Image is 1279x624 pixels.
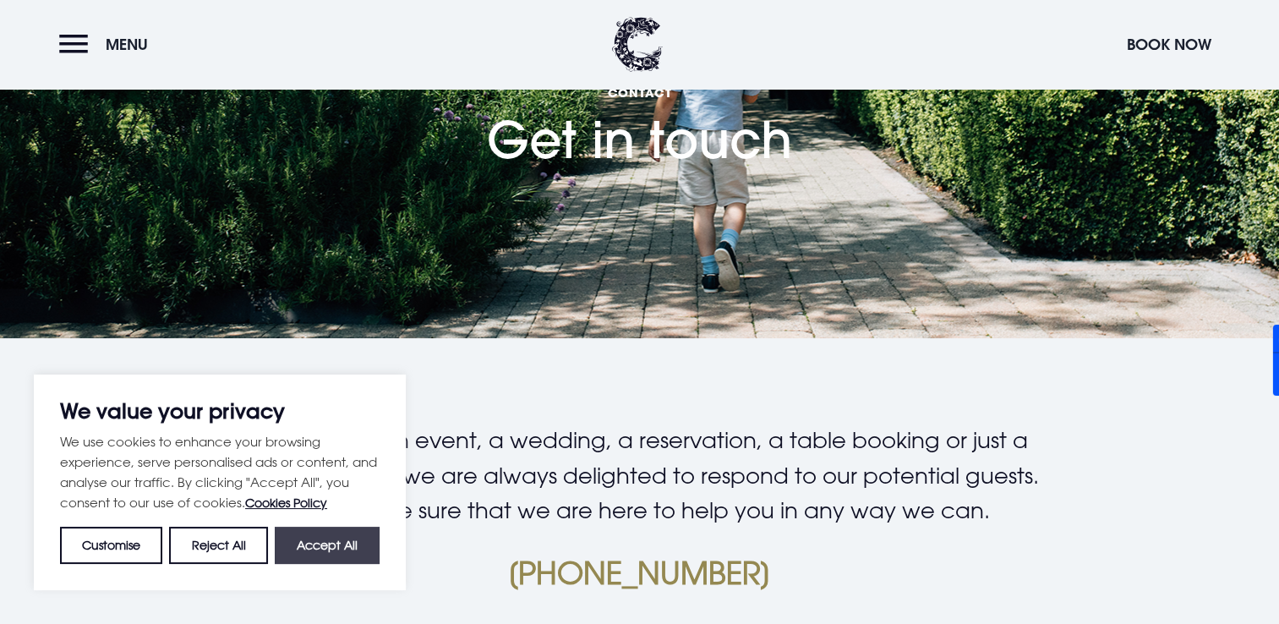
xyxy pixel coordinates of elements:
[60,431,380,513] p: We use cookies to enhance your browsing experience, serve personalised ads or content, and analys...
[106,35,148,54] span: Menu
[60,401,380,421] p: We value your privacy
[237,423,1041,528] p: Whether it's an event, a wedding, a reservation, a table booking or just a casual enquiry we are ...
[245,495,327,510] a: Cookies Policy
[34,375,406,590] div: We value your privacy
[487,8,792,171] h1: Get in touch
[487,85,792,101] span: Contact
[60,527,162,564] button: Customise
[169,527,267,564] button: Reject All
[59,26,156,63] button: Menu
[275,527,380,564] button: Accept All
[1118,26,1220,63] button: Book Now
[612,17,663,72] img: Clandeboye Lodge
[507,555,772,591] a: [PHONE_NUMBER]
